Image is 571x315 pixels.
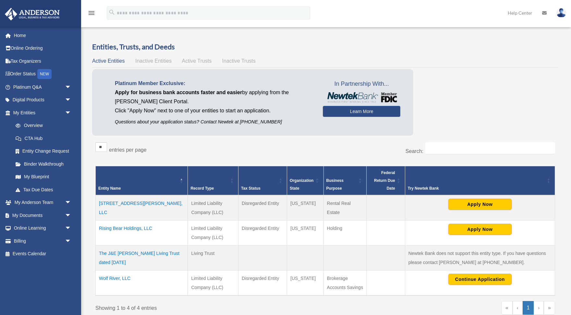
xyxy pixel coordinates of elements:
a: Previous [513,301,523,315]
div: NEW [37,69,52,79]
span: Federal Return Due Date [374,170,395,191]
span: arrow_drop_down [65,234,78,248]
a: My Documentsarrow_drop_down [5,209,81,222]
span: arrow_drop_down [65,81,78,94]
button: Continue Application [448,274,512,285]
span: Organization State [290,178,313,191]
span: arrow_drop_down [65,209,78,222]
td: Disregarded Entity [238,271,287,296]
a: Tax Due Dates [9,183,78,196]
th: Record Type: Activate to sort [188,166,238,195]
a: CTA Hub [9,132,78,145]
th: Entity Name: Activate to invert sorting [96,166,188,195]
span: Inactive Trusts [222,58,256,64]
td: Rising Bear Holdings, LLC [96,220,188,246]
a: Events Calendar [5,247,81,260]
label: entries per page [109,147,147,153]
th: Business Purpose: Activate to sort [323,166,367,195]
a: Binder Walkthrough [9,157,78,170]
i: menu [88,9,95,17]
p: Platinum Member Exclusive: [115,79,313,88]
a: Learn More [323,106,400,117]
td: [US_STATE] [287,271,324,296]
span: Active Entities [92,58,125,64]
h3: Entities, Trusts, and Deeds [92,42,558,52]
a: Online Ordering [5,42,81,55]
button: Apply Now [448,224,512,235]
a: 1 [523,301,534,315]
td: Wolf River, LLC [96,271,188,296]
th: Try Newtek Bank : Activate to sort [405,166,555,195]
a: Overview [9,119,75,132]
td: Limited Liability Company (LLC) [188,220,238,246]
span: Business Purpose [326,178,344,191]
span: arrow_drop_down [65,222,78,235]
div: Showing 1 to 4 of 4 entries [95,301,321,313]
a: My Blueprint [9,170,78,183]
a: Billingarrow_drop_down [5,234,81,247]
span: Entity Name [98,186,121,191]
td: Brokerage Accounts Savings [323,271,367,296]
label: Search: [406,148,423,154]
th: Organization State: Activate to sort [287,166,324,195]
p: Click "Apply Now" next to one of your entities to start an application. [115,106,313,115]
span: Record Type [190,186,214,191]
td: Newtek Bank does not support this entity type. If you have questions please contact [PERSON_NAME]... [405,246,555,271]
td: Limited Liability Company (LLC) [188,271,238,296]
th: Tax Status: Activate to sort [238,166,287,195]
p: Questions about your application status? Contact Newtek at [PHONE_NUMBER] [115,118,313,126]
span: arrow_drop_down [65,106,78,120]
a: Platinum Q&Aarrow_drop_down [5,81,81,94]
a: Order StatusNEW [5,68,81,81]
a: Tax Organizers [5,55,81,68]
td: Disregarded Entity [238,195,287,220]
span: Tax Status [241,186,261,191]
span: Active Trusts [182,58,212,64]
img: NewtekBankLogoSM.png [326,92,397,103]
td: [US_STATE] [287,220,324,246]
a: Last [544,301,555,315]
td: [STREET_ADDRESS][PERSON_NAME], LLC [96,195,188,220]
td: Holding [323,220,367,246]
td: Rental Real Estate [323,195,367,220]
td: Living Trust [188,246,238,271]
span: arrow_drop_down [65,94,78,107]
span: Apply for business bank accounts faster and easier [115,90,242,95]
a: Online Learningarrow_drop_down [5,222,81,235]
a: First [501,301,513,315]
th: Federal Return Due Date: Activate to sort [367,166,405,195]
td: [US_STATE] [287,195,324,220]
span: Inactive Entities [135,58,172,64]
a: My Entitiesarrow_drop_down [5,106,78,119]
button: Apply Now [448,199,512,210]
td: The J&E [PERSON_NAME] Living Trust dated [DATE] [96,246,188,271]
i: search [108,9,115,16]
td: Limited Liability Company (LLC) [188,195,238,220]
td: Disregarded Entity [238,220,287,246]
a: Home [5,29,81,42]
p: by applying from the [PERSON_NAME] Client Portal. [115,88,313,106]
span: In Partnership With... [323,79,400,89]
a: menu [88,11,95,17]
a: Next [534,301,544,315]
a: Entity Change Request [9,145,78,158]
img: User Pic [556,8,566,18]
div: Try Newtek Bank [408,184,545,192]
a: My Anderson Teamarrow_drop_down [5,196,81,209]
a: Digital Productsarrow_drop_down [5,94,81,107]
img: Anderson Advisors Platinum Portal [3,8,62,20]
span: arrow_drop_down [65,196,78,209]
